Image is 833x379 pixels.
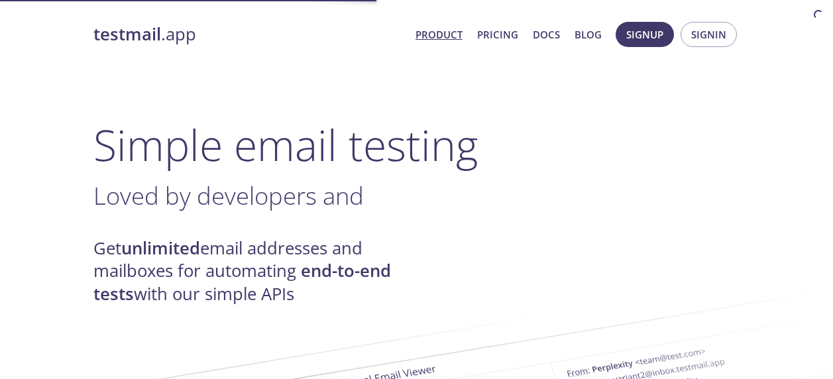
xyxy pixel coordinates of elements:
h4: Get email addresses and mailboxes for automating with our simple APIs [93,237,417,305]
a: Product [416,26,463,43]
strong: end-to-end tests [93,259,391,305]
a: Docs [533,26,560,43]
button: Signin [681,22,737,47]
span: Signin [691,26,726,43]
span: Loved by developers and [93,179,364,212]
span: Signup [626,26,663,43]
a: testmail.app [93,23,405,46]
strong: unlimited [121,237,200,260]
a: Pricing [477,26,518,43]
button: Signup [616,22,674,47]
strong: testmail [93,23,161,46]
a: Blog [575,26,602,43]
h1: Simple email testing [93,119,740,170]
